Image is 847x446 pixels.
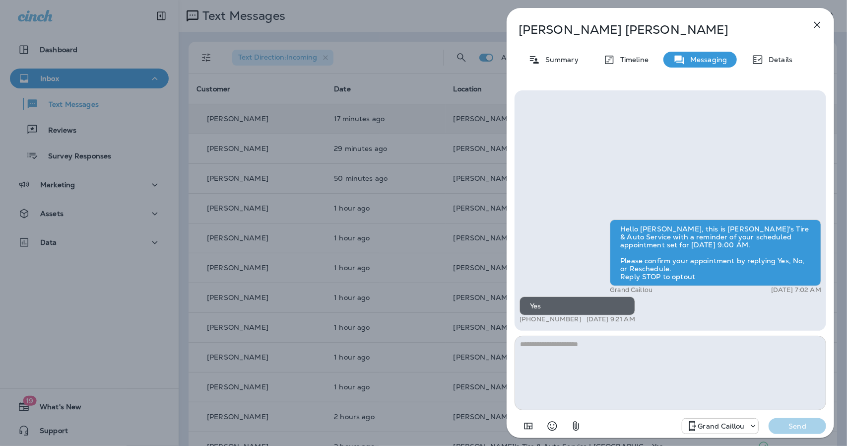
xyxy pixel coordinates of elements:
[682,420,759,432] div: +1 (985) 868-5100
[519,23,789,37] p: [PERSON_NAME] [PERSON_NAME]
[771,286,821,294] p: [DATE] 7:02 AM
[610,220,821,286] div: Hello [PERSON_NAME], this is [PERSON_NAME]'s Tire & Auto Service with a reminder of your schedule...
[542,416,562,436] button: Select an emoji
[540,56,579,64] p: Summary
[764,56,792,64] p: Details
[685,56,727,64] p: Messaging
[520,315,582,323] p: [PHONE_NUMBER]
[586,315,635,323] p: [DATE] 9:21 AM
[698,422,745,430] p: Grand Caillou
[615,56,649,64] p: Timeline
[520,297,635,315] div: Yes
[610,286,652,294] p: Grand Caillou
[519,416,538,436] button: Add in a premade template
